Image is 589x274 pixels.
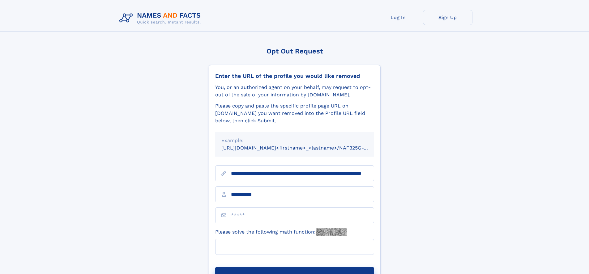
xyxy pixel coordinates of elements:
[423,10,472,25] a: Sign Up
[215,84,374,99] div: You, or an authorized agent on your behalf, may request to opt-out of the sale of your informatio...
[221,137,368,144] div: Example:
[117,10,206,27] img: Logo Names and Facts
[209,47,381,55] div: Opt Out Request
[215,73,374,79] div: Enter the URL of the profile you would like removed
[373,10,423,25] a: Log In
[215,102,374,124] div: Please copy and paste the specific profile page URL on [DOMAIN_NAME] you want removed into the Pr...
[221,145,386,151] small: [URL][DOMAIN_NAME]<firstname>_<lastname>/NAF325G-xxxxxxxx
[215,228,347,236] label: Please solve the following math function:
